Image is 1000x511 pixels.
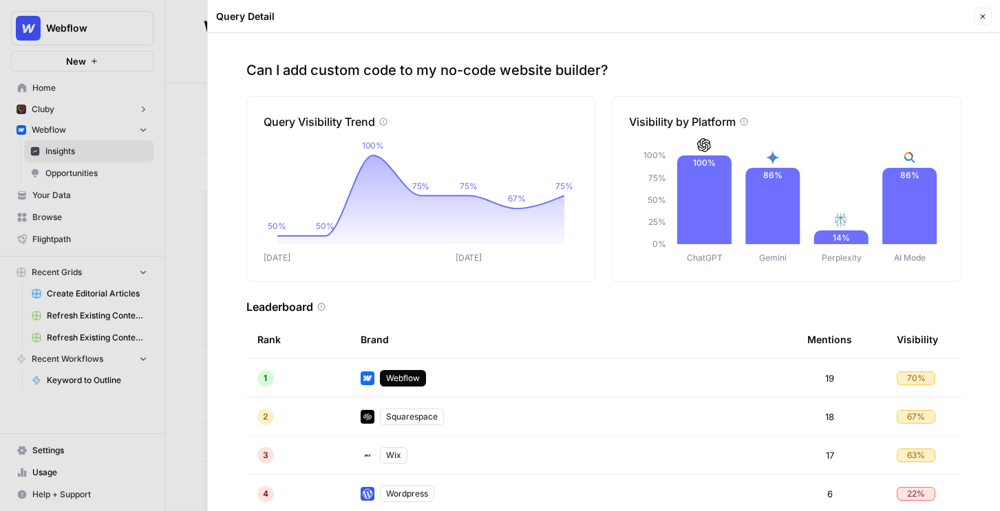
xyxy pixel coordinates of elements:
[380,486,434,502] div: Wordpress
[687,252,723,263] tspan: ChatGPT
[897,320,938,358] div: Visibility
[361,140,384,151] tspan: 100%
[825,371,834,385] span: 19
[316,221,334,231] tspan: 50%
[648,195,666,205] tspan: 50%
[833,232,850,243] text: 14%
[263,449,268,461] span: 3
[361,371,374,385] img: a1pu3e9a4sjoov2n4mw66knzy8l8
[412,181,429,191] tspan: 75%
[460,181,478,191] tspan: 75%
[361,487,374,501] img: rqpn23ti8ee0mh07x01l8uehzy6z
[907,449,925,461] span: 63 %
[361,320,785,358] div: Brand
[822,252,862,263] tspan: Perplexity
[246,298,313,315] h3: Leaderboard
[264,372,267,384] span: 1
[264,252,290,263] tspan: [DATE]
[263,488,268,500] span: 4
[648,217,666,227] tspan: 25%
[894,252,926,263] tspan: AI Mode
[827,487,833,501] span: 6
[825,410,834,424] span: 18
[826,448,834,462] span: 17
[555,181,573,191] tspan: 75%
[759,252,787,263] tspan: Gemini
[263,411,268,423] span: 2
[629,113,736,130] p: Visibility by Platform
[807,320,852,358] div: Mentions
[268,221,286,231] tspan: 50%
[900,170,919,180] text: 86%
[693,157,716,168] text: 100%
[643,150,666,160] tspan: 100%
[907,372,926,384] span: 70 %
[361,410,374,424] img: onsbemoa9sjln5gpq3z6gl4wfdvr
[246,61,961,80] p: Can I add custom code to my no-code website builder?
[508,193,526,204] tspan: 67%
[361,448,374,462] img: aj82o1g5tjv0qhmtn0y67dfjsatu
[380,447,407,464] div: Wix
[380,409,444,425] div: Squarespace
[380,370,426,387] div: Webflow
[257,320,281,358] div: Rank
[216,10,970,23] div: Query Detail
[264,113,375,130] p: Query Visibility Trend
[763,170,783,180] text: 86%
[648,173,666,183] tspan: 75%
[652,239,666,249] tspan: 0%
[456,252,482,263] tspan: [DATE]
[907,488,925,500] span: 22 %
[907,411,925,423] span: 67 %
